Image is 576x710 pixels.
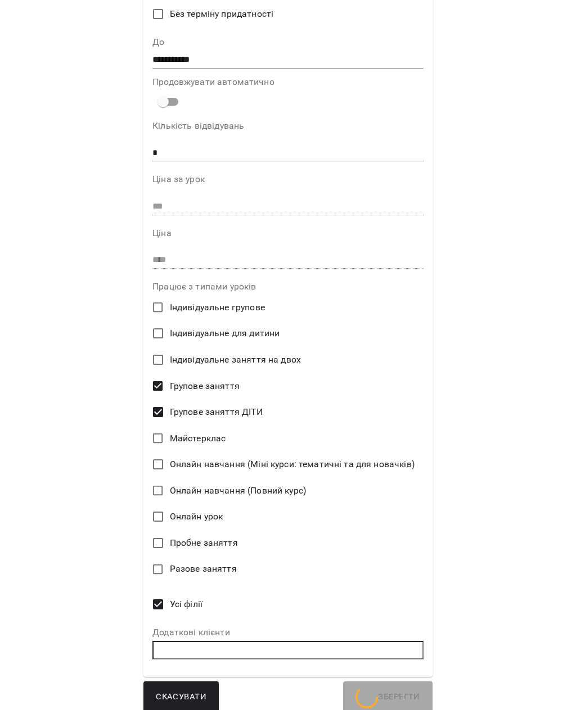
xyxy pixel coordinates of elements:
span: Індивідуальне заняття на двох [170,353,301,367]
span: Онлайн навчання (Міні курси: тематичні та для новачків) [170,458,415,471]
label: Продовжувати автоматично [152,78,424,87]
span: Групове заняття ДІТИ [170,405,263,419]
span: Онлайн навчання (Повний курс) [170,484,306,498]
label: До [152,38,424,47]
span: Онлайн урок [170,510,223,523]
label: Кількість відвідувань [152,121,424,130]
label: Працює з типами уроків [152,282,424,291]
span: Групове заняття [170,379,240,393]
span: Майстерклас [170,432,226,445]
span: Індивідуальне для дитини [170,327,280,340]
span: Пробне заняття [170,536,238,550]
span: Без терміну придатності [170,7,273,21]
span: Скасувати [156,690,206,704]
label: Ціна [152,229,424,238]
span: Усі філії [170,598,202,611]
label: Ціна за урок [152,175,424,184]
span: Індивідуальне групове [170,301,265,314]
span: Разове заняття [170,562,237,576]
label: Додаткові клієнти [152,628,424,637]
